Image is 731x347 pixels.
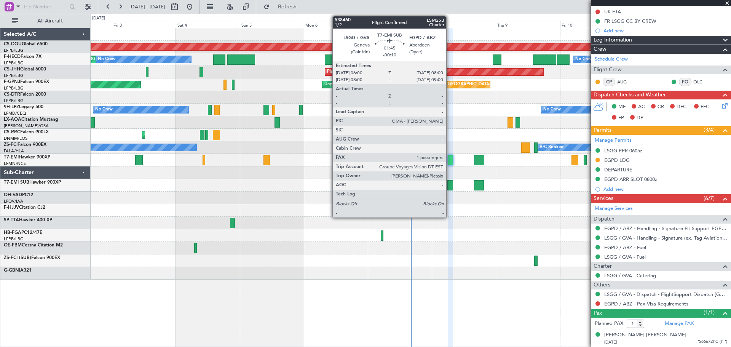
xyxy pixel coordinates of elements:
a: F-GPNJFalcon 900EX [4,80,49,84]
span: T7-EMI [4,155,19,160]
div: No Crew [543,104,561,115]
label: Planned PAX [595,320,623,328]
a: LSGG / GVA - Catering [604,272,656,279]
button: All Aircraft [8,15,83,27]
div: Tue 7 [368,21,432,28]
a: LFMN/NCE [4,161,26,166]
span: CR [658,103,664,111]
div: CP [603,78,615,86]
span: Leg Information [594,36,632,45]
input: Trip Number [23,1,67,13]
span: Dispatch Checks and Weather [594,91,666,99]
div: [PERSON_NAME] [PERSON_NAME] [604,331,686,339]
a: [PERSON_NAME]/QSA [4,123,49,129]
a: CS-DTRFalcon 2000 [4,92,46,97]
span: F-HECD [4,54,21,59]
span: CS-DOU [4,42,22,46]
div: No Crew [575,54,593,65]
a: CS-DOUGlobal 6500 [4,42,48,46]
div: UK ETA [604,8,621,15]
div: Thu 9 [496,21,560,28]
div: Add new [603,186,727,192]
a: ZS-FCIFalcon 900EX [4,142,46,147]
a: EGPD / ABZ - Fuel [604,244,646,251]
a: LSGG / GVA - Dispatch - FlightSupport Dispatch [GEOGRAPHIC_DATA] [604,291,727,297]
a: LFMD/CEQ [4,110,26,116]
span: (3/4) [704,126,715,134]
a: Manage PAX [665,320,694,328]
a: F-HECDFalcon 7X [4,54,41,59]
div: Planned Maint Lagos ([PERSON_NAME]) [144,129,223,141]
span: CS-DTR [4,92,20,97]
a: T7-EMI SUBHawker 900XP [4,180,61,185]
div: Add new [603,27,727,34]
a: T7-EMIHawker 900XP [4,155,50,160]
span: [DATE] - [DATE] [129,3,165,10]
span: Dispatch [594,215,614,224]
span: Others [594,281,610,289]
div: Unplanned Maint [GEOGRAPHIC_DATA] ([GEOGRAPHIC_DATA]) [412,79,538,90]
span: (1/1) [704,309,715,317]
span: Permits [594,126,611,135]
span: SP-TTA [4,218,19,222]
a: OH-VADPC12 [4,193,33,197]
span: DFC, [677,103,688,111]
a: ZS-FCI (SUB)Falcon 900EX [4,256,60,260]
a: G-GBNIA321 [4,268,32,273]
div: EGPD LDG [604,157,630,163]
span: G-GBNI [4,268,20,273]
a: LFPB/LBG [4,236,24,242]
span: ZS-FCI (SUB) [4,256,31,260]
span: FFC [701,103,709,111]
span: CS-RRC [4,130,20,134]
div: Fri 3 [112,21,176,28]
div: A/C Booked [539,142,563,153]
span: Charter [594,262,612,271]
a: DNMM/LOS [4,136,27,141]
div: Planned Maint [GEOGRAPHIC_DATA] ([GEOGRAPHIC_DATA]) [327,66,447,78]
a: LFPB/LBG [4,85,24,91]
a: LFPB/LBG [4,98,24,104]
span: CS-JHH [4,67,20,72]
a: HB-FGAPC12/47E [4,230,42,235]
div: FO [679,78,691,86]
div: Unplanned Maint Nice ([GEOGRAPHIC_DATA]) [386,104,476,115]
a: F-HJJVCitation CJ2 [4,205,45,210]
a: EGPD / ABZ - Handling - Signature Flt Support EGPD / ABZ [604,225,727,232]
a: OE-FBMCessna Citation M2 [4,243,63,248]
a: LX-AOACitation Mustang [4,117,58,122]
span: Refresh [271,4,303,10]
span: ZS-FCI [4,142,18,147]
div: FR LSGG CC BY CREW [604,18,656,24]
button: Refresh [260,1,306,13]
span: Crew [594,45,607,54]
a: LFOV/LVA [4,198,23,204]
span: All Aircraft [20,18,80,24]
a: 9H-LPZLegacy 500 [4,105,43,109]
span: Pax [594,309,602,318]
span: P566672PC (PP) [696,339,727,345]
a: Manage Services [595,205,633,213]
span: 9H-LPZ [4,105,19,109]
span: F-GPNJ [4,80,20,84]
div: Mon 6 [304,21,368,28]
span: [DATE] [604,339,617,345]
span: OE-FBM [4,243,22,248]
a: EGPD / ABZ - Pax Visa Requirements [604,301,688,307]
div: Sat 4 [176,21,240,28]
span: OH-VAD [4,193,22,197]
span: Services [594,194,613,203]
div: DEPARTURE [604,166,632,173]
span: (6/7) [704,194,715,202]
span: DP [637,114,643,122]
a: LFPB/LBG [4,73,24,78]
a: SP-TTAHawker 400 XP [4,218,52,222]
a: CS-JHHGlobal 6000 [4,67,46,72]
a: LSGG / GVA - Handling - Signature (ex. Tag Aviation) LSGG / GVA [604,235,727,241]
div: EGPD ARR SLOT 0800z [604,176,657,182]
span: MF [618,103,626,111]
div: Wed 8 [432,21,496,28]
div: Fri 10 [560,21,624,28]
span: HB-FGA [4,230,21,235]
span: T7-EMI SUB [4,180,29,185]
